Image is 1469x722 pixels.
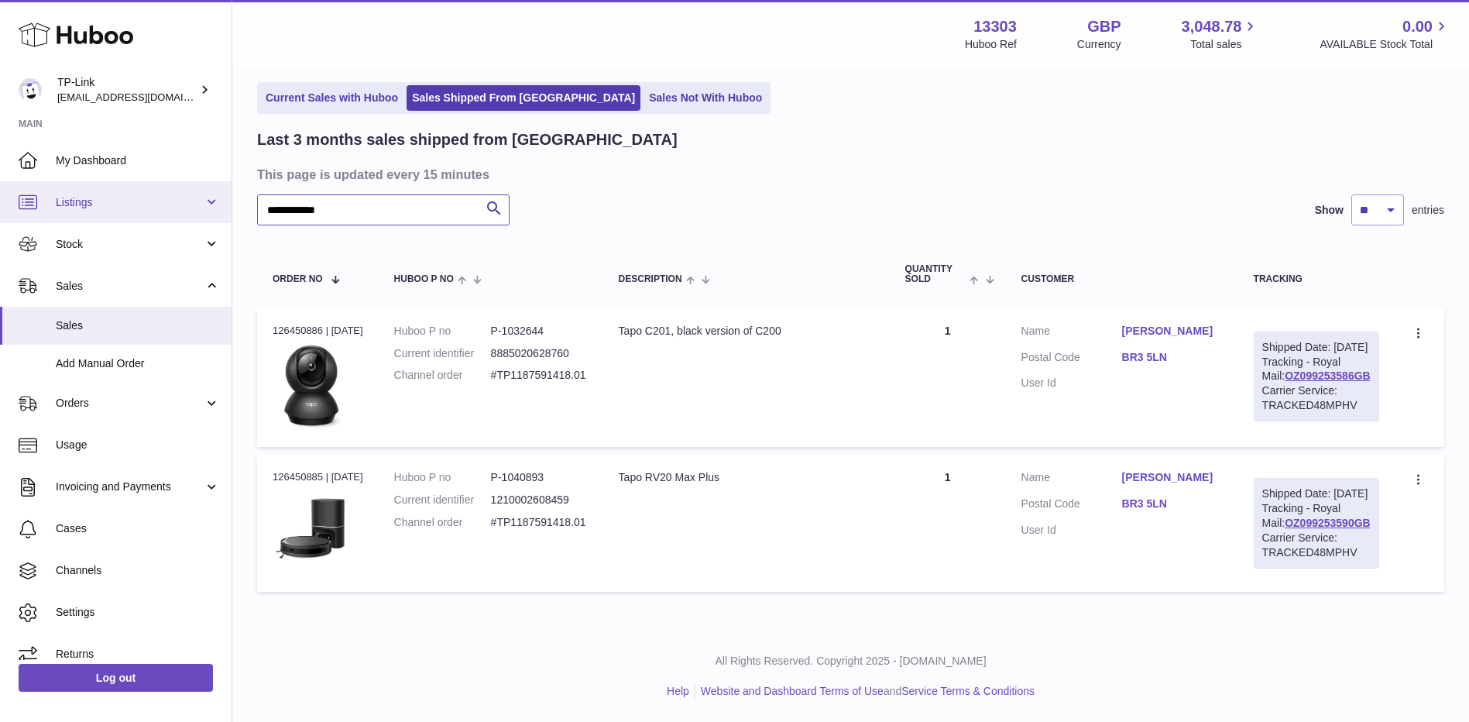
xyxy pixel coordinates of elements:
span: Cases [56,521,220,536]
dt: Current identifier [394,346,491,361]
dt: Huboo P no [394,324,491,339]
h3: This page is updated every 15 minutes [257,166,1440,183]
a: Service Terms & Conditions [901,685,1035,697]
span: 0.00 [1402,16,1433,37]
a: [PERSON_NAME] [1122,470,1223,485]
td: 1 [890,455,1006,591]
span: AVAILABLE Stock Total [1320,37,1450,52]
div: Carrier Service: TRACKED48MPHV [1262,383,1371,413]
dd: P-1032644 [491,324,588,339]
span: Returns [56,647,220,662]
a: OZ099253586GB [1285,370,1371,382]
dt: Name [1021,470,1122,489]
img: gaby.chen@tp-link.com [19,78,42,101]
a: Help [667,685,689,697]
span: Sales [56,318,220,333]
span: Description [619,274,682,284]
div: Shipped Date: [DATE] [1262,340,1371,355]
img: 1744299214.jpg [273,490,350,562]
span: My Dashboard [56,153,220,168]
h2: Last 3 months sales shipped from [GEOGRAPHIC_DATA] [257,129,678,150]
a: Log out [19,664,213,692]
a: Current Sales with Huboo [260,85,403,111]
span: Stock [56,237,204,252]
div: Shipped Date: [DATE] [1262,486,1371,501]
a: BR3 5LN [1122,497,1223,511]
a: OZ099253590GB [1285,517,1371,529]
span: Sales [56,279,204,294]
a: Website and Dashboard Terms of Use [701,685,884,697]
dt: Channel order [394,515,491,530]
dt: User Id [1021,523,1122,538]
div: Currency [1077,37,1121,52]
dt: Channel order [394,368,491,383]
dd: 8885020628760 [491,346,588,361]
dt: Current identifier [394,493,491,507]
dt: Postal Code [1021,350,1122,369]
span: Invoicing and Payments [56,480,204,494]
div: 126450886 | [DATE] [273,324,363,338]
dd: P-1040893 [491,470,588,485]
span: Usage [56,438,220,452]
div: TP-Link [57,75,197,105]
strong: 13303 [973,16,1017,37]
div: Tapo RV20 Max Plus [619,470,874,485]
span: Settings [56,605,220,620]
dt: Postal Code [1021,497,1122,515]
div: 126450885 | [DATE] [273,470,363,484]
div: Tapo C201, black version of C200 [619,324,874,339]
a: Sales Not With Huboo [644,85,767,111]
div: Customer [1021,274,1223,284]
span: Quantity Sold [905,264,966,284]
dt: Huboo P no [394,470,491,485]
span: Add Manual Order [56,356,220,371]
span: Listings [56,195,204,210]
span: 3,048.78 [1182,16,1242,37]
a: BR3 5LN [1122,350,1223,365]
span: Order No [273,274,323,284]
img: 133031739979760.jpg [273,342,350,428]
dt: User Id [1021,376,1122,390]
li: and [695,684,1035,699]
span: Total sales [1190,37,1259,52]
span: entries [1412,203,1444,218]
a: Sales Shipped From [GEOGRAPHIC_DATA] [407,85,640,111]
div: Tracking - Royal Mail: [1254,332,1379,421]
strong: GBP [1087,16,1121,37]
dd: #TP1187591418.01 [491,515,588,530]
p: All Rights Reserved. Copyright 2025 - [DOMAIN_NAME] [245,654,1457,669]
span: Orders [56,396,204,411]
td: 1 [890,308,1006,448]
a: 0.00 AVAILABLE Stock Total [1320,16,1450,52]
label: Show [1315,203,1344,218]
dd: 1210002608459 [491,493,588,507]
a: 3,048.78 Total sales [1182,16,1260,52]
dt: Name [1021,324,1122,342]
a: [PERSON_NAME] [1122,324,1223,339]
div: Carrier Service: TRACKED48MPHV [1262,531,1371,560]
dd: #TP1187591418.01 [491,368,588,383]
div: Huboo Ref [965,37,1017,52]
span: Huboo P no [394,274,454,284]
span: [EMAIL_ADDRESS][DOMAIN_NAME] [57,91,228,103]
div: Tracking [1254,274,1379,284]
div: Tracking - Royal Mail: [1254,478,1379,568]
span: Channels [56,563,220,578]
